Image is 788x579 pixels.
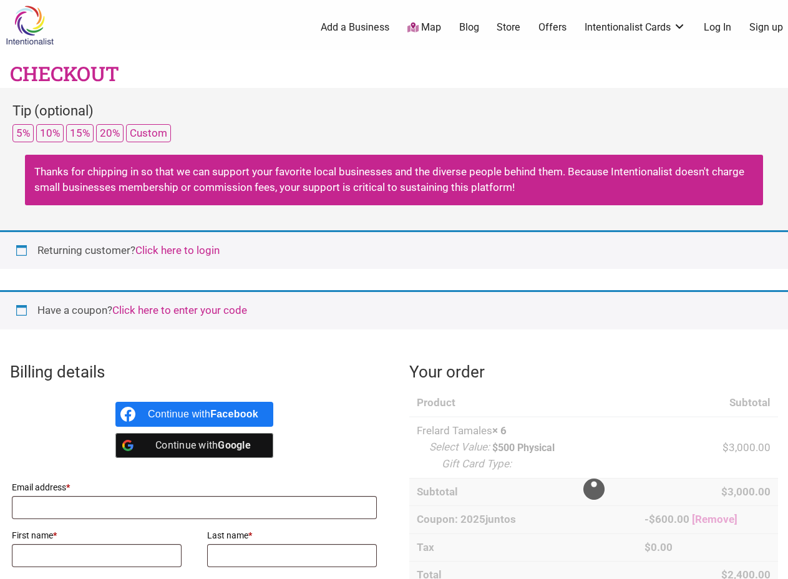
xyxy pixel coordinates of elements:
[585,21,686,34] a: Intentionalist Cards
[459,21,479,34] a: Blog
[112,304,247,316] a: Enter your coupon code
[12,100,776,124] div: Tip (optional)
[749,21,783,34] a: Sign up
[210,409,258,419] b: Facebook
[10,361,379,383] h3: Billing details
[115,433,273,458] a: Continue with <b>Google</b>
[115,402,273,427] a: Continue with <b>Facebook</b>
[12,479,377,496] label: Email address
[10,60,119,88] h1: Checkout
[321,21,389,34] a: Add a Business
[497,21,520,34] a: Store
[409,361,778,383] h3: Your order
[704,21,731,34] a: Log In
[25,155,763,205] div: Thanks for chipping in so that we can support your favorite local businesses and the diverse peop...
[96,124,124,142] button: 20%
[135,244,220,256] a: Click here to login
[538,21,567,34] a: Offers
[12,527,182,544] label: First name
[407,21,441,35] a: Map
[66,124,94,142] button: 15%
[207,527,377,544] label: Last name
[36,124,64,142] button: 10%
[148,402,258,427] div: Continue with
[126,124,171,142] button: Custom
[148,433,258,458] div: Continue with
[12,124,34,142] button: 5%
[218,439,251,451] b: Google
